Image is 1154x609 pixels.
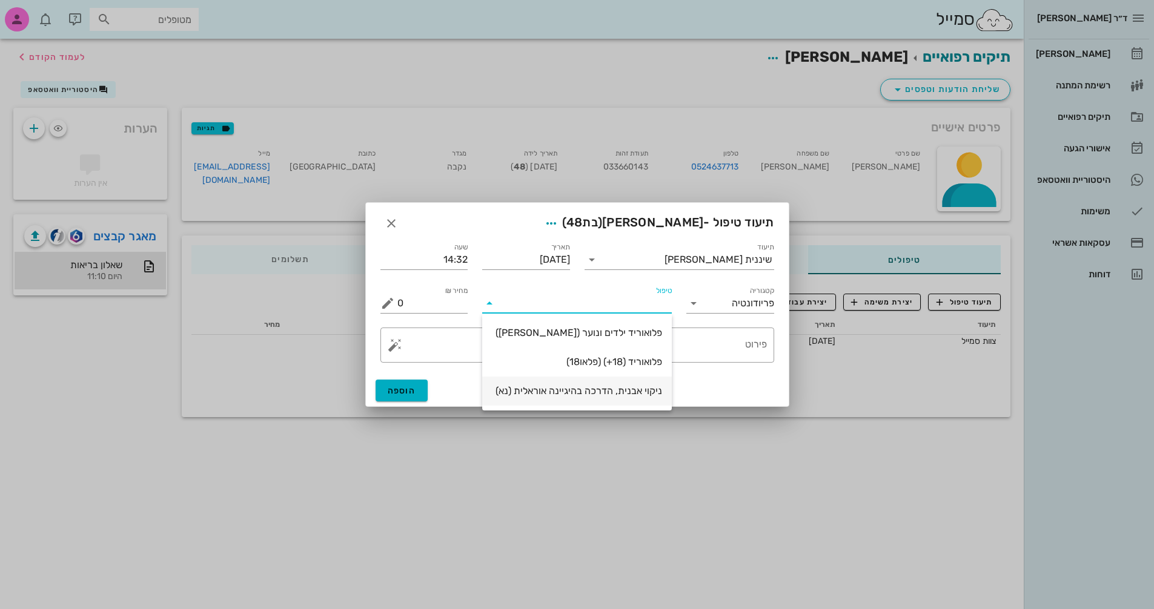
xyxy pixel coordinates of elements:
[492,385,662,397] div: ניקוי אבנית, הדרכה בהיגיינה אוראלית (נא)
[585,250,774,269] div: תיעודשיננית [PERSON_NAME]
[380,296,395,311] button: מחיר ₪ appended action
[492,356,662,367] div: פלואוריד (18+) (פלאו18)
[388,386,416,396] span: הוספה
[749,286,774,295] label: קטגוריה
[665,254,772,265] div: שיננית [PERSON_NAME]
[562,215,603,229] span: (בת )
[656,286,672,295] label: טיפול
[757,243,774,252] label: תיעוד
[551,243,570,252] label: תאריך
[445,286,468,295] label: מחיר ₪
[602,215,703,229] span: [PERSON_NAME]
[376,380,428,401] button: הוספה
[540,212,774,234] span: תיעוד טיפול -
[454,243,468,252] label: שעה
[492,327,662,338] div: פלואוריד ילדים ונוער ([PERSON_NAME])
[566,215,583,229] span: 48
